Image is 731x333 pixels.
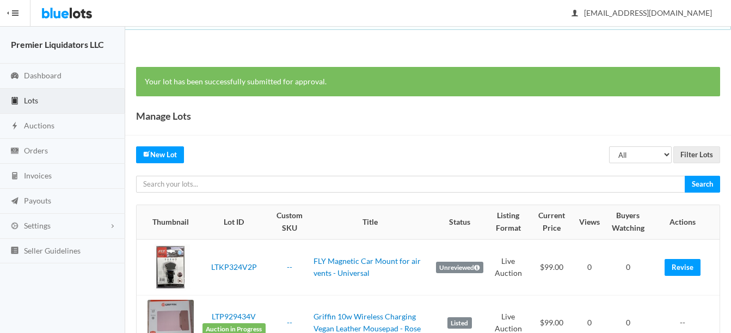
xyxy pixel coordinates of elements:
a: -- [287,262,292,272]
ion-icon: speedometer [9,71,20,82]
a: Revise [665,259,701,276]
td: $99.00 [529,239,575,295]
ion-icon: cash [9,146,20,157]
th: Thumbnail [137,205,198,239]
th: Lot ID [198,205,270,239]
span: Seller Guidelines [24,246,81,255]
td: 0 [575,239,604,295]
th: Status [432,205,488,239]
ion-icon: flash [9,121,20,132]
th: Actions [652,205,720,239]
p: Your lot has been successfully submitted for approval. [145,76,711,88]
span: Invoices [24,171,52,180]
ion-icon: list box [9,246,20,256]
th: Views [575,205,604,239]
input: Search [685,176,720,193]
span: Auctions [24,121,54,130]
span: Dashboard [24,71,62,80]
h1: Manage Lots [136,108,191,124]
span: Settings [24,221,51,230]
label: Unreviewed [436,262,483,274]
th: Listing Format [488,205,529,239]
strong: Premier Liquidators LLC [11,39,104,50]
td: Live Auction [488,239,529,295]
ion-icon: person [569,9,580,19]
ion-icon: calculator [9,171,20,182]
span: Lots [24,96,38,105]
ion-icon: cog [9,221,20,232]
th: Title [309,205,431,239]
ion-icon: paper plane [9,196,20,207]
input: Filter Lots [673,146,720,163]
a: LTP929434V [212,312,256,321]
td: 0 [604,239,652,295]
a: LTKP324V2P [211,262,257,272]
span: [EMAIL_ADDRESS][DOMAIN_NAME] [572,8,712,17]
a: -- [287,318,292,327]
a: createNew Lot [136,146,184,163]
input: Search your lots... [136,176,685,193]
th: Buyers Watching [604,205,652,239]
th: Current Price [529,205,575,239]
ion-icon: create [143,150,150,157]
span: Payouts [24,196,51,205]
ion-icon: clipboard [9,96,20,107]
span: Orders [24,146,48,155]
a: FLY Magnetic Car Mount for air vents - Universal [314,256,421,278]
th: Custom SKU [270,205,309,239]
label: Listed [447,317,472,329]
